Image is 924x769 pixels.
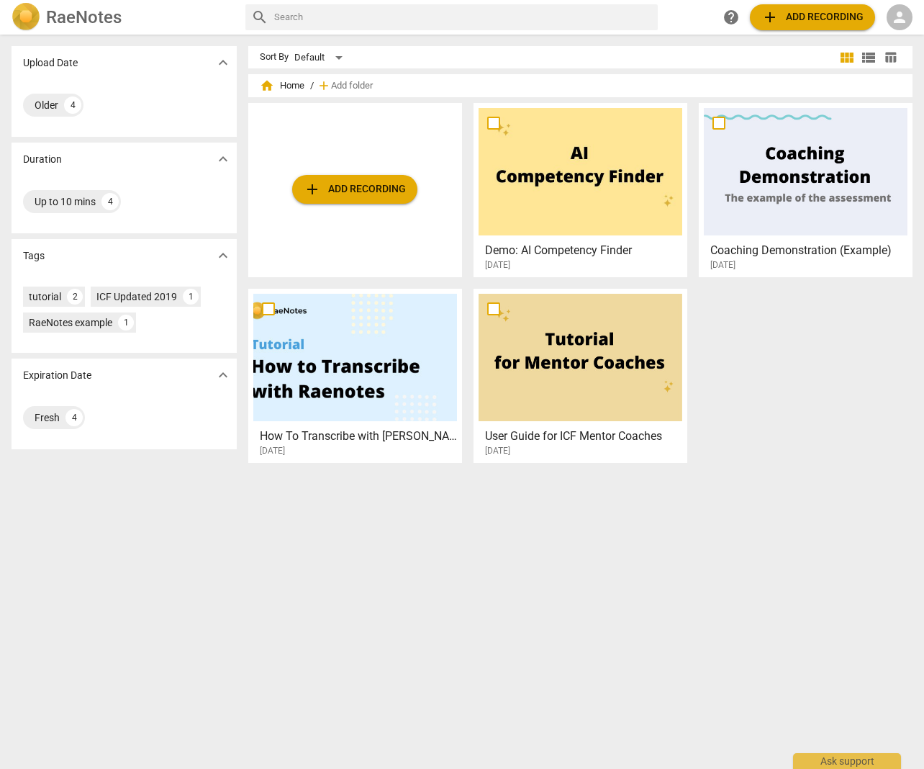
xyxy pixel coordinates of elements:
span: Add recording [304,181,406,198]
div: Default [294,46,348,69]
span: [DATE] [485,445,510,457]
span: / [310,81,314,91]
h3: Coaching Demonstration (Example) [710,242,909,259]
a: LogoRaeNotes [12,3,234,32]
input: Search [274,6,652,29]
p: Expiration Date [23,368,91,383]
span: expand_more [214,366,232,384]
a: How To Transcribe with [PERSON_NAME][DATE] [253,294,457,457]
h3: How To Transcribe with RaeNotes [260,428,458,445]
button: Show more [212,148,234,170]
p: Tags [23,248,45,264]
p: Upload Date [23,55,78,71]
span: [DATE] [485,259,510,271]
a: User Guide for ICF Mentor Coaches[DATE] [479,294,682,457]
div: 4 [65,409,83,426]
span: view_module [838,49,856,66]
h2: RaeNotes [46,7,122,27]
div: RaeNotes example [29,315,112,330]
a: Coaching Demonstration (Example)[DATE] [704,108,907,271]
span: search [251,9,268,26]
div: 4 [64,96,81,114]
button: Show more [212,52,234,73]
button: Table view [879,47,901,68]
div: 1 [118,315,134,330]
button: Show more [212,245,234,266]
span: expand_more [214,54,232,71]
span: [DATE] [710,259,735,271]
div: ICF Updated 2019 [96,289,177,304]
div: 1 [183,289,199,305]
h3: Demo: AI Competency Finder [485,242,684,259]
button: Upload [292,175,417,204]
h3: User Guide for ICF Mentor Coaches [485,428,684,445]
p: Duration [23,152,62,167]
a: Demo: AI Competency Finder[DATE] [479,108,682,271]
span: add [304,181,321,198]
div: Fresh [35,410,60,425]
div: Older [35,98,58,112]
div: tutorial [29,289,61,304]
a: Help [718,4,744,30]
span: add [761,9,779,26]
span: Add recording [761,9,864,26]
button: Show more [212,364,234,386]
button: Upload [750,4,875,30]
span: add [317,78,331,93]
div: 4 [101,193,119,210]
button: List view [858,47,879,68]
span: [DATE] [260,445,285,457]
span: home [260,78,274,93]
span: Home [260,78,304,93]
span: help [723,9,740,26]
span: person [891,9,908,26]
span: expand_more [214,247,232,264]
span: expand_more [214,150,232,168]
span: Add folder [331,81,373,91]
div: Sort By [260,52,289,63]
span: view_list [860,49,877,66]
div: 2 [67,289,83,305]
img: Logo [12,3,40,32]
span: table_chart [884,50,897,64]
div: Up to 10 mins [35,194,96,209]
div: Ask support [793,753,901,769]
button: Tile view [836,47,858,68]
